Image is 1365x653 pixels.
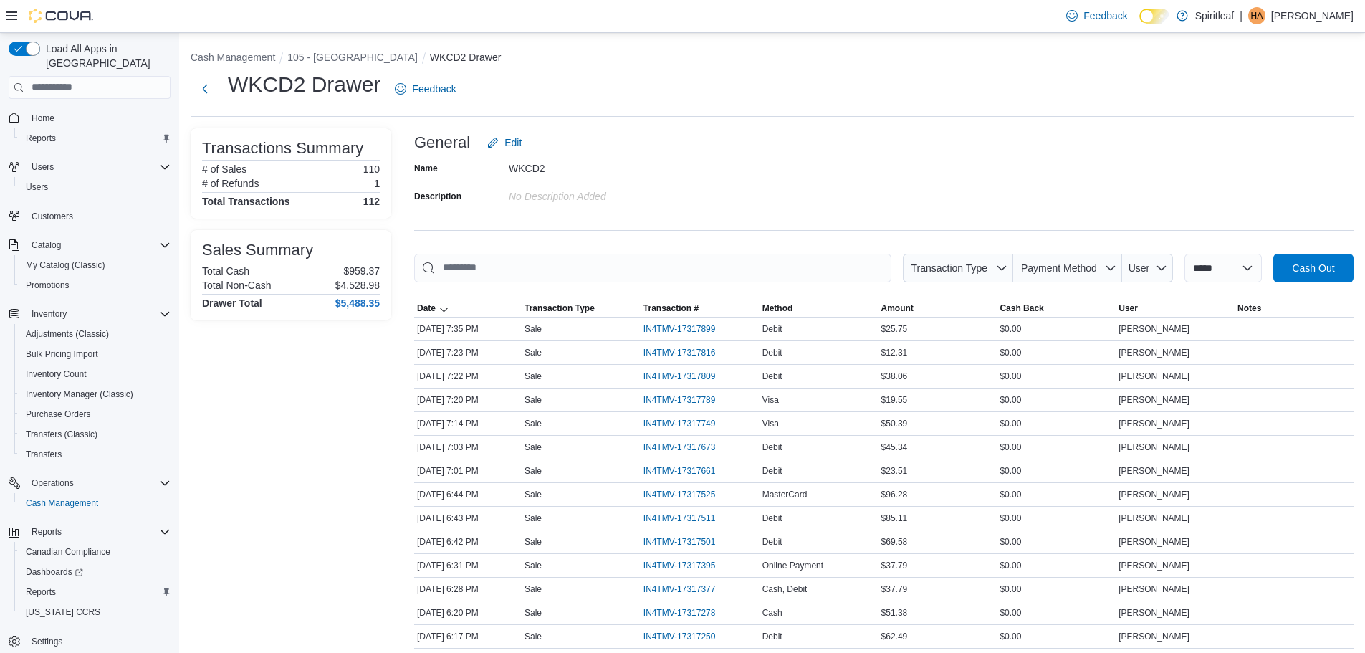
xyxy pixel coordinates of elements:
[643,320,730,338] button: IN4TMV-17317899
[414,163,438,174] label: Name
[202,242,313,259] h3: Sales Summary
[762,418,779,429] span: Visa
[762,323,782,335] span: Debit
[643,631,716,642] span: IN4TMV-17317250
[762,631,782,642] span: Debit
[525,347,542,358] p: Sale
[1119,394,1189,406] span: [PERSON_NAME]
[414,581,522,598] div: [DATE] 6:28 PM
[643,486,730,503] button: IN4TMV-17317525
[32,239,61,251] span: Catalog
[26,109,171,127] span: Home
[430,52,502,63] button: WKCD2 Drawer
[202,178,259,189] h6: # of Refunds
[26,133,56,144] span: Reports
[32,636,62,647] span: Settings
[26,237,171,254] span: Catalog
[20,495,104,512] a: Cash Management
[762,536,782,548] span: Debit
[525,583,542,595] p: Sale
[522,300,641,317] button: Transaction Type
[760,300,878,317] button: Method
[26,523,67,540] button: Reports
[525,394,542,406] p: Sale
[525,371,542,382] p: Sale
[1060,1,1133,30] a: Feedback
[191,75,219,103] button: Next
[14,275,176,295] button: Promotions
[20,178,171,196] span: Users
[525,465,542,477] p: Sale
[335,297,380,309] h4: $5,488.35
[20,563,89,581] a: Dashboards
[3,108,176,128] button: Home
[762,489,808,500] span: MasterCard
[26,158,59,176] button: Users
[14,177,176,197] button: Users
[643,583,716,595] span: IN4TMV-17317377
[1119,536,1189,548] span: [PERSON_NAME]
[1139,9,1169,24] input: Dark Mode
[20,426,171,443] span: Transfers (Classic)
[762,302,793,314] span: Method
[1292,261,1334,275] span: Cash Out
[20,446,171,463] span: Transfers
[1119,442,1189,453] span: [PERSON_NAME]
[32,526,62,538] span: Reports
[881,489,908,500] span: $96.28
[20,563,171,581] span: Dashboards
[414,300,522,317] button: Date
[20,257,111,274] a: My Catalog (Classic)
[911,262,987,274] span: Transaction Type
[643,533,730,550] button: IN4TMV-17317501
[997,415,1116,432] div: $0.00
[414,439,522,456] div: [DATE] 7:03 PM
[363,196,380,207] h4: 112
[881,302,914,314] span: Amount
[14,344,176,364] button: Bulk Pricing Import
[997,533,1116,550] div: $0.00
[997,320,1116,338] div: $0.00
[363,163,380,175] p: 110
[20,386,171,403] span: Inventory Manager (Classic)
[881,465,908,477] span: $23.51
[287,52,418,63] button: 105 - [GEOGRAPHIC_DATA]
[643,604,730,621] button: IN4TMV-17317278
[525,513,542,524] p: Sale
[26,207,171,225] span: Customers
[762,347,782,358] span: Debit
[643,347,716,358] span: IN4TMV-17317816
[20,604,106,621] a: [US_STATE] CCRS
[20,406,97,423] a: Purchase Orders
[26,237,67,254] button: Catalog
[202,140,363,157] h3: Transactions Summary
[414,462,522,480] div: [DATE] 7:01 PM
[762,442,782,453] span: Debit
[20,130,171,147] span: Reports
[417,302,436,314] span: Date
[881,418,908,429] span: $50.39
[1237,302,1261,314] span: Notes
[414,415,522,432] div: [DATE] 7:14 PM
[20,325,115,343] a: Adjustments (Classic)
[997,628,1116,645] div: $0.00
[762,607,782,619] span: Cash
[643,368,730,385] button: IN4TMV-17317809
[643,581,730,598] button: IN4TMV-17317377
[881,536,908,548] span: $69.58
[643,439,730,456] button: IN4TMV-17317673
[26,409,91,420] span: Purchase Orders
[414,557,522,574] div: [DATE] 6:31 PM
[26,110,60,127] a: Home
[343,265,380,277] p: $959.37
[32,308,67,320] span: Inventory
[14,444,176,464] button: Transfers
[191,52,275,63] button: Cash Management
[26,546,110,558] span: Canadian Compliance
[40,42,171,70] span: Load All Apps in [GEOGRAPHIC_DATA]
[881,394,908,406] span: $19.55
[643,418,716,429] span: IN4TMV-17317749
[20,495,171,512] span: Cash Management
[3,304,176,324] button: Inventory
[414,391,522,409] div: [DATE] 7:20 PM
